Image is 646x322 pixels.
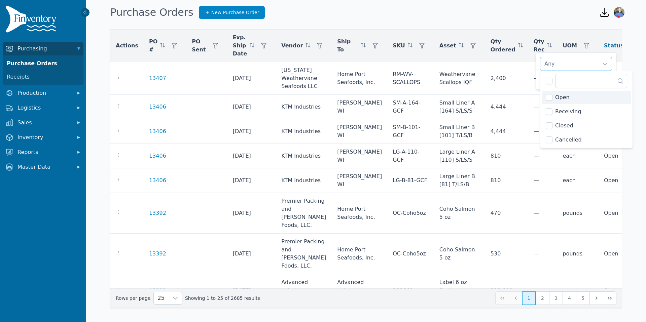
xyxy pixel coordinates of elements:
span: Master Data [17,163,71,171]
td: — [528,168,558,193]
button: Page 3 [549,291,563,305]
td: Home Port Seafoods, Inc. [332,62,387,95]
h1: Purchase Orders [110,6,193,18]
td: — [528,62,558,95]
td: LG-B-81-GCF [387,168,434,193]
td: [DATE] [227,234,276,274]
button: Page 4 [563,291,576,305]
td: 530 [485,234,528,274]
a: 13406 [149,127,166,135]
span: PO # [149,38,157,54]
span: Receiving [555,108,581,116]
li: Cancelled [542,133,631,147]
button: Master Data [3,160,83,174]
td: Label 6 oz Sockeye Salmon [434,274,485,307]
a: 13407 [149,74,166,82]
td: — [528,144,558,168]
td: LG-A-110-GCF [387,144,434,168]
td: [DATE] [227,95,276,119]
td: [PERSON_NAME] WI [332,144,387,168]
td: 4,444 [485,95,528,119]
button: Page 1 [522,291,536,305]
ul: Option List [540,89,633,148]
span: Inventory [17,133,71,142]
span: Showing 1 to 25 of 2685 results [185,295,260,301]
td: pounds [557,234,599,274]
button: Logistics [3,101,83,115]
a: 13406 [149,152,166,160]
button: Page 2 [536,291,549,305]
td: [PERSON_NAME] WI [332,168,387,193]
button: Sales [3,116,83,129]
td: [DATE] [227,62,276,95]
td: [PERSON_NAME] WI [332,95,387,119]
td: each [557,168,599,193]
td: Large Liner B [81] T/LS/B [434,168,485,193]
td: Coho Salmon 5 oz [434,193,485,234]
span: UOM [563,42,577,50]
span: New Purchase Order [211,9,259,16]
td: KTM Industries [276,168,332,193]
a: 13392 [149,250,166,258]
span: Production [17,89,71,97]
td: Weathervane Scallops IQF [434,62,485,95]
div: Any [540,57,598,71]
td: [DATE] [227,144,276,168]
td: — [528,234,558,274]
span: Reports [17,148,71,156]
a: 13406 [149,176,166,185]
li: Receiving [542,105,631,118]
td: [DATE] [227,119,276,144]
span: Closed [555,122,573,130]
td: KTM Industries [276,144,332,168]
span: Open [555,93,570,102]
button: Last Page [603,291,616,305]
span: Vendor [281,42,303,50]
td: 470 [485,193,528,234]
td: — [528,274,558,307]
img: Jennifer Keith [614,7,624,18]
span: Exp. Ship Date [233,34,247,58]
td: KTM Industries [276,95,332,119]
span: Rows per page [154,292,169,304]
td: Premier Packing and [PERSON_NAME] Foods, LLC. [276,234,332,274]
button: Next Page [589,291,603,305]
td: 338642 [387,274,434,307]
td: Advanced Labels Northwest [276,274,332,307]
td: SM-A-164-GCF [387,95,434,119]
span: Actions [116,42,138,50]
td: Coho Salmon 5 oz [434,234,485,274]
td: Large Liner A [110] S/LS/S [434,144,485,168]
span: Qty Rec [534,38,545,54]
a: 13391 [149,286,166,294]
td: each [557,274,599,307]
td: — [528,193,558,234]
span: Qty Ordered [491,38,515,54]
td: Advanced Labels Northwest [332,274,387,307]
a: 13406 [149,103,166,111]
td: KTM Industries [276,119,332,144]
button: Production [3,86,83,100]
li: Open [542,91,631,104]
span: Status [604,42,624,50]
td: Premier Packing and [PERSON_NAME] Foods, LLC. [276,193,332,234]
span: Sales [17,119,71,127]
span: Logistics [17,104,71,112]
td: Small Liner B [101] T/LS/B [434,119,485,144]
td: [US_STATE] Weathervane Seafoods LLC [276,62,332,95]
td: each [557,144,599,168]
button: Inventory [3,131,83,144]
td: RM-WV-SCALLOPS [387,62,434,95]
button: Reports [3,146,83,159]
td: OC-Coho5oz [387,193,434,234]
td: 4,444 [485,119,528,144]
li: Closed [542,119,631,132]
td: [DATE] [227,168,276,193]
td: [DATE] [227,193,276,234]
span: PO Sent [192,38,206,54]
a: Receipts [4,70,82,84]
td: Home Port Seafoods, Inc. [332,234,387,274]
td: 810 [485,144,528,168]
td: 810 [485,168,528,193]
td: SM-B-101-GCF [387,119,434,144]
